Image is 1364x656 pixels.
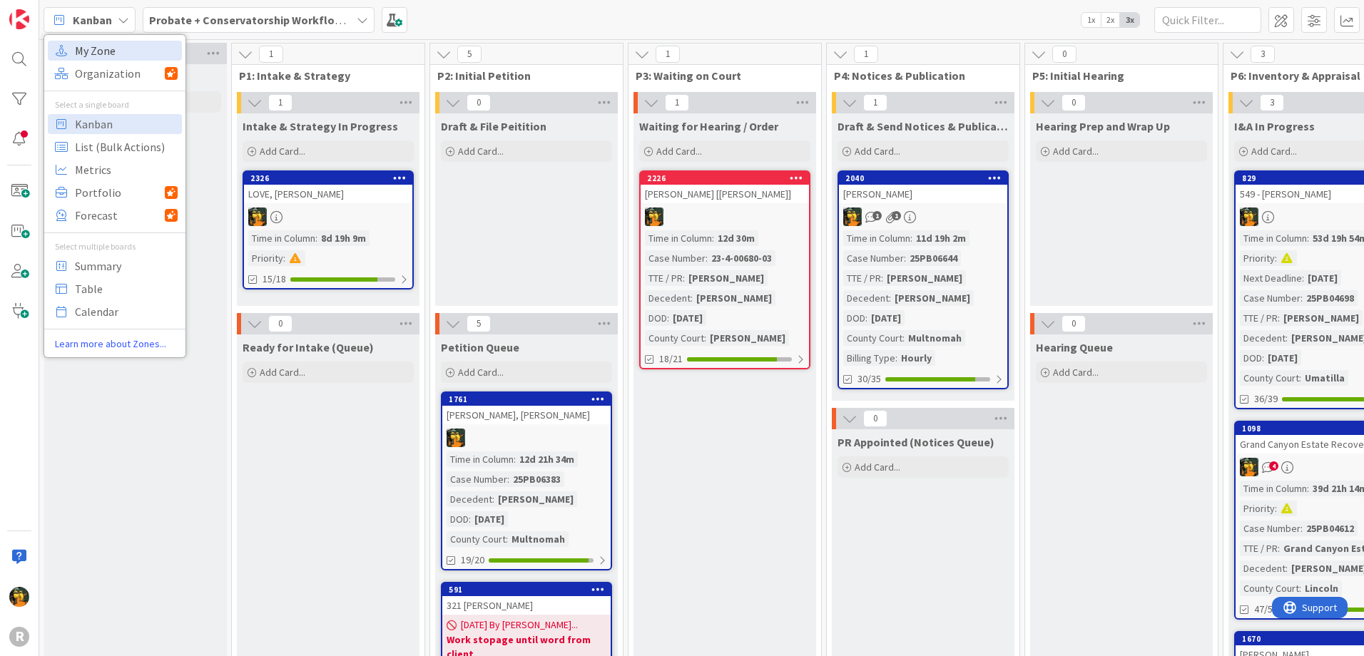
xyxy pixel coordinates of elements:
[685,270,768,286] div: [PERSON_NAME]
[1240,370,1299,386] div: County Court
[1036,119,1170,133] span: Hearing Prep and Wrap Up
[1301,370,1348,386] div: Umatilla
[48,183,182,203] a: Portfolio
[714,230,758,246] div: 12d 30m
[248,207,267,226] img: MR
[1251,46,1275,63] span: 3
[441,391,612,570] a: 1761[PERSON_NAME], [PERSON_NAME]MRTime in Column:12d 21h 34mCase Number:25PB06383Decedent:[PERSON...
[1240,230,1307,246] div: Time in Column
[645,250,706,266] div: Case Number
[669,310,706,326] div: [DATE]
[260,145,305,158] span: Add Card...
[838,435,994,449] span: PR Appointed (Notices Queue)
[441,340,519,354] span: Petition Queue
[1053,145,1099,158] span: Add Card...
[881,270,883,286] span: :
[9,587,29,607] img: MR
[883,270,966,286] div: [PERSON_NAME]
[1299,370,1301,386] span: :
[843,290,889,306] div: Decedent
[1240,330,1286,346] div: Decedent
[507,471,509,487] span: :
[693,290,775,306] div: [PERSON_NAME]
[863,94,887,111] span: 1
[44,98,185,111] div: Select a single board
[843,310,865,326] div: DOD
[506,531,508,547] span: :
[1240,270,1302,286] div: Next Deadline
[838,170,1009,389] a: 2040[PERSON_NAME]MRTime in Column:11d 19h 2mCase Number:25PB06644TTE / PR:[PERSON_NAME]Decedent:[...
[645,310,667,326] div: DOD
[639,119,778,133] span: Waiting for Hearing / Order
[243,170,414,289] a: 2326LOVE, [PERSON_NAME]MRTime in Column:8d 19h 9mPriority:15/18
[9,9,29,29] img: Visit kanbanzone.com
[1036,340,1113,354] span: Hearing Queue
[442,393,611,424] div: 1761[PERSON_NAME], [PERSON_NAME]
[442,583,611,615] div: 591321 [PERSON_NAME]
[44,337,185,352] a: Learn more about Zones...
[1254,602,1278,617] span: 47/50
[902,330,905,346] span: :
[75,40,178,61] span: My Zone
[706,250,708,266] span: :
[854,46,878,63] span: 1
[1240,207,1258,226] img: MR
[1275,501,1277,516] span: :
[458,366,504,379] span: Add Card...
[839,172,1007,185] div: 2040
[641,172,809,203] div: 2226[PERSON_NAME] [[PERSON_NAME]]
[1269,461,1278,471] span: 4
[1062,315,1086,332] span: 0
[458,145,504,158] span: Add Card...
[708,250,775,266] div: 23-4-00680-03
[843,270,881,286] div: TTE / PR
[75,301,178,322] span: Calendar
[865,310,867,326] span: :
[516,451,578,467] div: 12d 21h 34m
[447,451,514,467] div: Time in Column
[48,256,182,276] a: Summary
[471,511,508,527] div: [DATE]
[48,137,182,157] a: List (Bulk Actions)
[48,279,182,299] a: Table
[449,585,611,595] div: 591
[843,250,904,266] div: Case Number
[75,205,165,226] span: Forecast
[248,250,283,266] div: Priority
[1264,350,1301,366] div: [DATE]
[1278,540,1280,556] span: :
[1262,350,1264,366] span: :
[704,330,706,346] span: :
[656,145,702,158] span: Add Card...
[857,371,881,386] span: 30/35
[461,617,578,632] span: [DATE] By [PERSON_NAME]...
[447,531,506,547] div: County Court
[1240,521,1301,536] div: Case Number
[1286,560,1288,576] span: :
[75,136,178,158] span: List (Bulk Actions)
[514,451,516,467] span: :
[641,172,809,185] div: 2226
[1278,310,1280,326] span: :
[843,207,862,226] img: MR
[1275,250,1277,266] span: :
[447,429,465,447] img: MR
[469,511,471,527] span: :
[1280,310,1363,326] div: [PERSON_NAME]
[447,471,507,487] div: Case Number
[1302,270,1304,286] span: :
[1052,46,1077,63] span: 0
[641,207,809,226] div: MR
[645,290,691,306] div: Decedent
[75,113,178,135] span: Kanban
[467,315,491,332] span: 5
[442,429,611,447] div: MR
[48,160,182,180] a: Metrics
[905,330,965,346] div: Multnomah
[1301,580,1342,596] div: Lincoln
[1240,580,1299,596] div: County Court
[665,94,689,111] span: 1
[667,310,669,326] span: :
[508,531,569,547] div: Multnomah
[48,302,182,322] a: Calendar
